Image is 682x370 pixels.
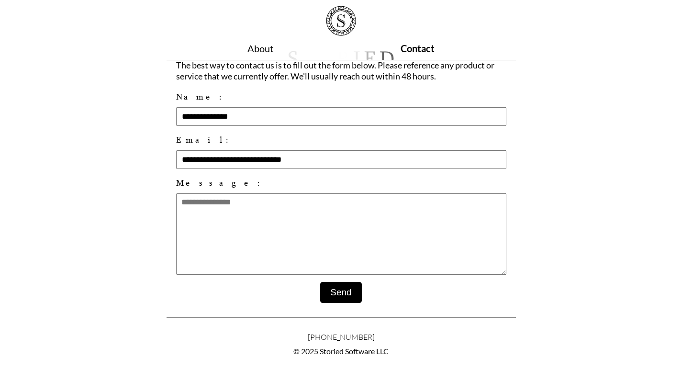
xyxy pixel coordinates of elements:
[176,60,506,81] p: The best way to contact us is to fill out the form below. Please reference any product or service...
[401,43,435,54] a: Contact
[167,317,516,370] footer: © 2025 Storied Software LLC
[167,332,516,342] span: [PHONE_NUMBER]
[247,43,273,54] a: About
[176,133,506,146] label: Email:
[320,282,361,303] button: Send
[176,90,506,103] label: Name:
[176,176,506,190] label: Message:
